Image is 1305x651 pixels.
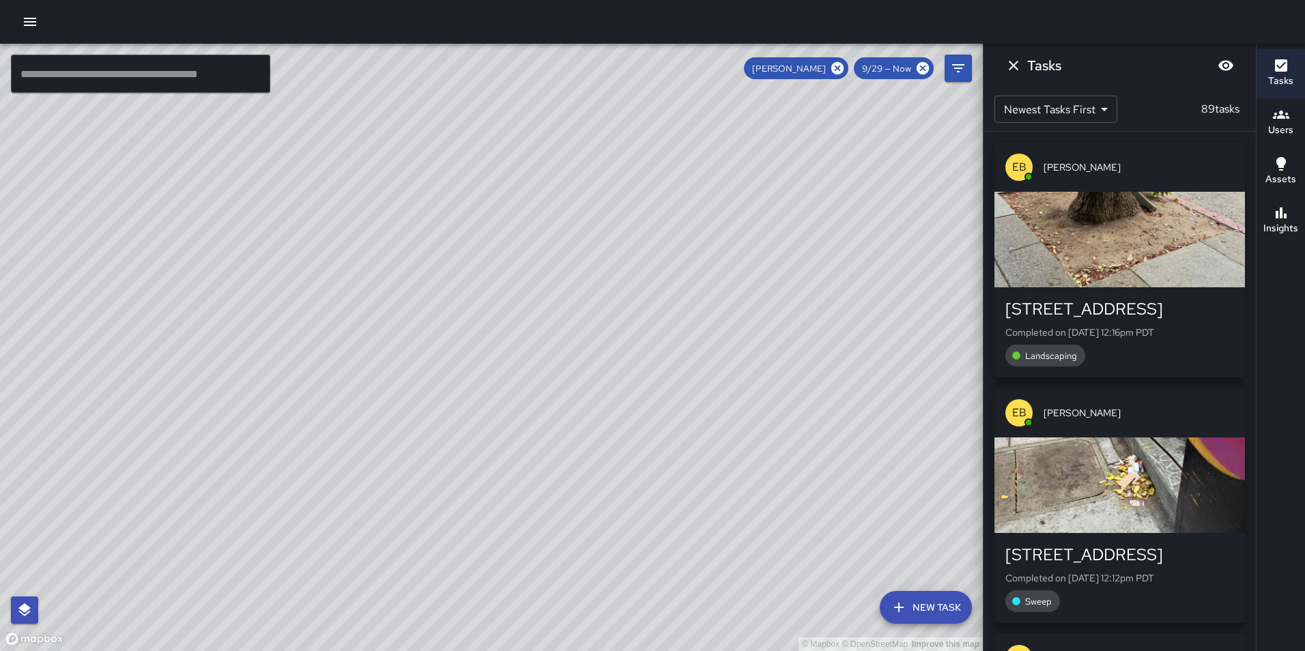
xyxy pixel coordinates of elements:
p: EB [1012,159,1027,175]
button: New Task [880,591,972,624]
button: Filters [945,55,972,82]
h6: Tasks [1268,74,1293,89]
button: Tasks [1257,49,1305,98]
h6: Assets [1265,172,1296,187]
div: Newest Tasks First [994,96,1117,123]
h6: Tasks [1027,55,1061,76]
span: [PERSON_NAME] [1044,406,1234,420]
span: Sweep [1017,596,1060,607]
span: 9/29 — Now [854,63,919,74]
h6: Users [1268,123,1293,138]
div: [STREET_ADDRESS] [1005,298,1234,320]
p: Completed on [DATE] 12:12pm PDT [1005,571,1234,585]
button: Blur [1212,52,1239,79]
div: [STREET_ADDRESS] [1005,544,1234,566]
p: 89 tasks [1196,101,1245,117]
span: [PERSON_NAME] [744,63,834,74]
span: [PERSON_NAME] [1044,160,1234,174]
span: Landscaping [1017,350,1085,362]
p: Completed on [DATE] 12:16pm PDT [1005,325,1234,339]
button: EB[PERSON_NAME][STREET_ADDRESS]Completed on [DATE] 12:16pm PDTLandscaping [994,143,1245,377]
button: Assets [1257,147,1305,197]
h6: Insights [1263,221,1298,236]
p: EB [1012,405,1027,421]
div: [PERSON_NAME] [744,57,848,79]
div: 9/29 — Now [854,57,934,79]
button: EB[PERSON_NAME][STREET_ADDRESS]Completed on [DATE] 12:12pm PDTSweep [994,388,1245,623]
button: Insights [1257,197,1305,246]
button: Users [1257,98,1305,147]
button: Dismiss [1000,52,1027,79]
